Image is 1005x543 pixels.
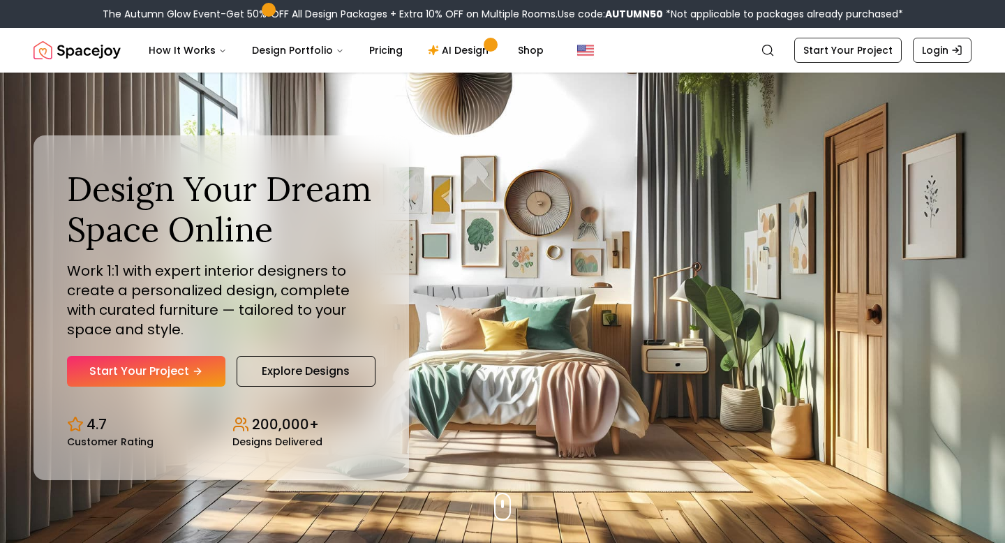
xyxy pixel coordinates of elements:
[67,356,225,387] a: Start Your Project
[87,415,107,434] p: 4.7
[252,415,319,434] p: 200,000+
[605,7,663,21] b: AUTUMN50
[33,36,121,64] img: Spacejoy Logo
[67,261,375,339] p: Work 1:1 with expert interior designers to create a personalized design, complete with curated fu...
[913,38,971,63] a: Login
[232,437,322,447] small: Designs Delivered
[358,36,414,64] a: Pricing
[137,36,555,64] nav: Main
[794,38,902,63] a: Start Your Project
[558,7,663,21] span: Use code:
[33,28,971,73] nav: Global
[33,36,121,64] a: Spacejoy
[137,36,238,64] button: How It Works
[241,36,355,64] button: Design Portfolio
[237,356,375,387] a: Explore Designs
[507,36,555,64] a: Shop
[417,36,504,64] a: AI Design
[67,169,375,249] h1: Design Your Dream Space Online
[577,42,594,59] img: United States
[67,437,154,447] small: Customer Rating
[67,403,375,447] div: Design stats
[663,7,903,21] span: *Not applicable to packages already purchased*
[103,7,903,21] div: The Autumn Glow Event-Get 50% OFF All Design Packages + Extra 10% OFF on Multiple Rooms.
